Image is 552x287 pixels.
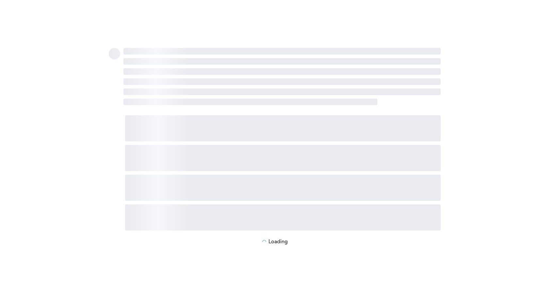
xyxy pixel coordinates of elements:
[123,78,441,85] span: ‌
[123,68,441,75] span: ‌
[123,88,441,95] span: ‌
[125,204,441,231] span: ‌
[123,99,377,105] span: ‌
[123,58,441,65] span: ‌
[125,145,441,171] span: ‌
[268,239,288,245] p: Loading
[109,48,120,59] span: ‌
[125,115,441,141] span: ‌
[123,48,441,55] span: ‌
[125,175,441,201] span: ‌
